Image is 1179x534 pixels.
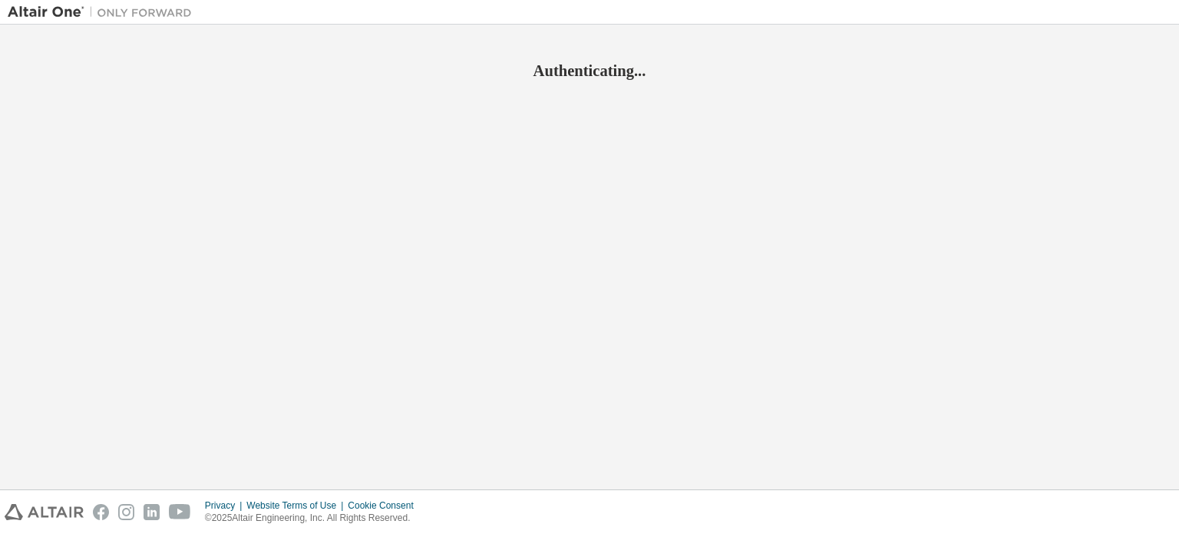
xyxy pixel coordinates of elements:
[205,499,246,512] div: Privacy
[246,499,348,512] div: Website Terms of Use
[118,504,134,520] img: instagram.svg
[144,504,160,520] img: linkedin.svg
[8,5,200,20] img: Altair One
[5,504,84,520] img: altair_logo.svg
[169,504,191,520] img: youtube.svg
[8,61,1171,81] h2: Authenticating...
[205,512,423,525] p: © 2025 Altair Engineering, Inc. All Rights Reserved.
[348,499,422,512] div: Cookie Consent
[93,504,109,520] img: facebook.svg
